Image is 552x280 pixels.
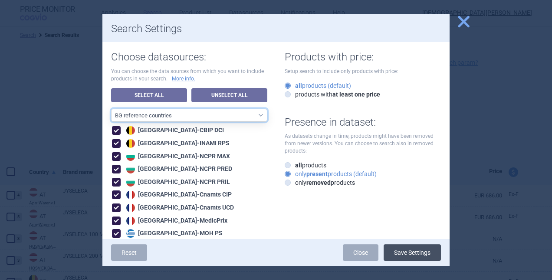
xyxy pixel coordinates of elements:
[111,23,441,35] h1: Search Settings
[285,90,380,99] label: products with
[124,139,230,148] div: [GEOGRAPHIC_DATA] - INAMI RPS
[285,161,326,170] label: products
[384,244,441,261] button: Save Settings
[126,178,135,187] img: Bulgaria
[126,190,135,199] img: France
[285,178,355,187] label: only products
[343,244,378,261] a: Close
[285,81,351,90] label: products (default)
[126,126,135,135] img: Belgium
[111,88,187,102] a: Select All
[285,133,441,154] p: As datasets change in time, products might have been removed from newer versions. You can choose ...
[295,82,302,89] strong: all
[124,165,232,173] div: [GEOGRAPHIC_DATA] - NCPR PRED
[306,179,331,186] strong: removed
[126,203,135,212] img: France
[124,203,234,212] div: [GEOGRAPHIC_DATA] - Cnamts UCD
[191,88,267,102] a: Unselect All
[124,126,224,135] div: [GEOGRAPHIC_DATA] - CBIP DCI
[124,178,230,187] div: [GEOGRAPHIC_DATA] - NCPR PRIL
[285,68,441,75] p: Setup search to include only products with price:
[124,152,230,161] div: [GEOGRAPHIC_DATA] - NCPR MAX
[126,217,135,225] img: France
[285,116,441,129] h1: Presence in dataset:
[306,170,328,177] strong: present
[126,152,135,161] img: Bulgaria
[332,91,380,98] strong: at least one price
[285,51,441,63] h1: Products with price:
[126,165,135,173] img: Bulgaria
[124,229,223,238] div: [GEOGRAPHIC_DATA] - MOH PS
[285,170,377,178] label: only products (default)
[124,190,232,199] div: [GEOGRAPHIC_DATA] - Cnamts CIP
[124,217,227,225] div: [GEOGRAPHIC_DATA] - MedicPrix
[111,51,267,63] h1: Choose datasources:
[111,68,267,83] p: You can choose the data sources from which you want to include products in your search.
[172,75,195,83] a: More info.
[126,139,135,148] img: Belgium
[111,244,147,261] a: Reset
[295,162,302,169] strong: all
[126,229,135,238] img: Greece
